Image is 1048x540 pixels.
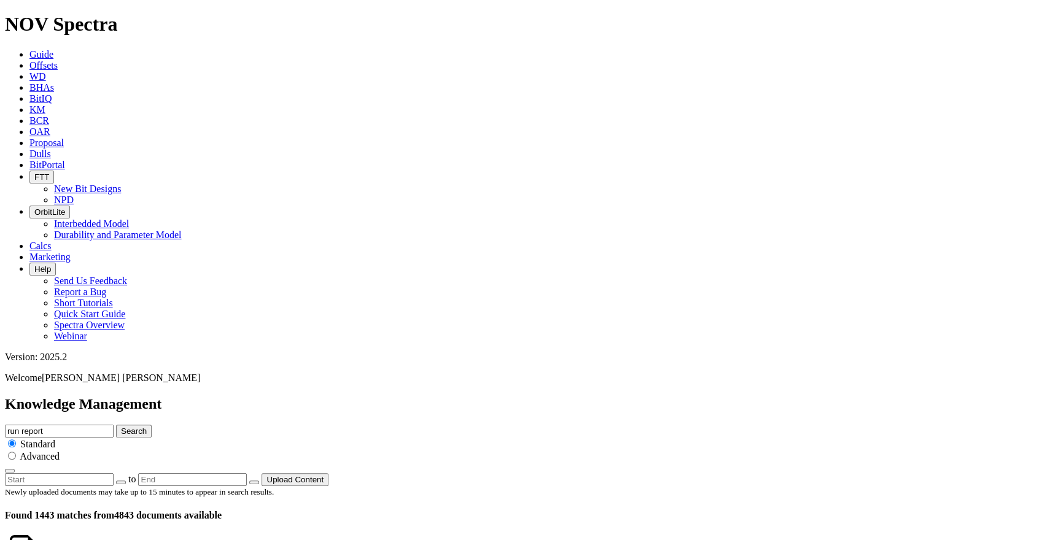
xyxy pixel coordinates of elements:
[34,264,51,274] span: Help
[5,372,1043,384] p: Welcome
[262,473,328,486] button: Upload Content
[54,320,125,330] a: Spectra Overview
[54,331,87,341] a: Webinar
[54,183,121,194] a: New Bit Designs
[29,82,54,93] a: BHAs
[54,309,125,319] a: Quick Start Guide
[29,104,45,115] a: KM
[29,241,52,251] a: Calcs
[5,473,114,486] input: Start
[54,276,127,286] a: Send Us Feedback
[29,137,64,148] a: Proposal
[5,352,1043,363] div: Version: 2025.2
[34,172,49,182] span: FTT
[116,425,152,438] button: Search
[29,263,56,276] button: Help
[29,148,51,159] a: Dulls
[54,287,106,297] a: Report a Bug
[29,206,70,218] button: OrbitLite
[29,71,46,82] a: WD
[5,510,1043,521] h4: 4843 documents available
[29,171,54,183] button: FTT
[42,372,200,383] span: [PERSON_NAME] [PERSON_NAME]
[54,218,129,229] a: Interbedded Model
[5,487,274,496] small: Newly uploaded documents may take up to 15 minutes to appear in search results.
[34,207,65,217] span: OrbitLite
[54,229,182,240] a: Durability and Parameter Model
[20,451,60,461] span: Advanced
[29,160,65,170] a: BitPortal
[29,60,58,71] a: Offsets
[5,13,1043,36] h1: NOV Spectra
[20,439,55,449] span: Standard
[29,126,50,137] a: OAR
[54,298,113,308] a: Short Tutorials
[54,195,74,205] a: NPD
[29,115,49,126] a: BCR
[29,49,53,60] a: Guide
[138,473,247,486] input: End
[5,396,1043,412] h2: Knowledge Management
[5,425,114,438] input: e.g. Smoothsteer Record
[128,474,136,484] span: to
[5,510,114,520] span: Found 1443 matches from
[29,252,71,262] a: Marketing
[29,93,52,104] a: BitIQ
